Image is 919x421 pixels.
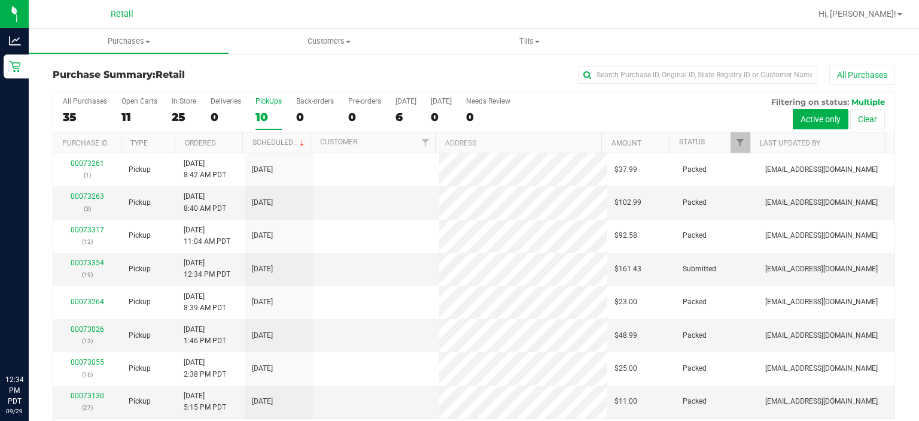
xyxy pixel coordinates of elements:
[765,396,878,407] span: [EMAIL_ADDRESS][DOMAIN_NAME]
[60,402,114,413] p: (27)
[172,110,196,124] div: 25
[129,230,151,241] span: Pickup
[121,97,157,105] div: Open Carts
[129,164,151,175] span: Pickup
[679,138,705,146] a: Status
[252,363,273,374] span: [DATE]
[614,363,637,374] span: $25.00
[60,269,114,280] p: (19)
[252,197,273,208] span: [DATE]
[129,396,151,407] span: Pickup
[683,164,707,175] span: Packed
[129,197,151,208] span: Pickup
[184,357,226,380] span: [DATE] 2:38 PM PDT
[129,330,151,341] span: Pickup
[252,164,273,175] span: [DATE]
[431,110,452,124] div: 0
[184,158,226,181] span: [DATE] 8:42 AM PDT
[614,230,637,241] span: $92.58
[252,296,273,308] span: [DATE]
[683,396,707,407] span: Packed
[71,226,104,234] a: 00073317
[71,159,104,168] a: 00073261
[829,65,895,85] button: All Purchases
[430,29,630,54] a: Tills
[29,29,229,54] a: Purchases
[765,330,878,341] span: [EMAIL_ADDRESS][DOMAIN_NAME]
[765,164,878,175] span: [EMAIL_ADDRESS][DOMAIN_NAME]
[578,66,817,84] input: Search Purchase ID, Original ID, State Registry ID or Customer Name...
[71,298,104,306] a: 00073264
[211,110,241,124] div: 0
[62,139,108,147] a: Purchase ID
[184,258,230,280] span: [DATE] 12:34 PM PDT
[129,296,151,308] span: Pickup
[5,407,23,416] p: 09/29
[614,197,641,208] span: $102.99
[252,396,273,407] span: [DATE]
[184,324,226,347] span: [DATE] 1:46 PM PDT
[850,109,885,129] button: Clear
[252,263,273,275] span: [DATE]
[760,139,820,147] a: Last Updated By
[121,110,157,124] div: 11
[184,191,226,214] span: [DATE] 8:40 AM PDT
[614,164,637,175] span: $37.99
[415,132,435,153] a: Filter
[466,110,510,124] div: 0
[252,138,307,147] a: Scheduled
[818,9,896,19] span: Hi, [PERSON_NAME]!
[395,97,416,105] div: [DATE]
[5,374,23,407] p: 12:34 PM PDT
[129,363,151,374] span: Pickup
[851,97,885,107] span: Multiple
[683,197,707,208] span: Packed
[60,335,114,347] p: (13)
[229,29,430,54] a: Customers
[348,97,381,105] div: Pre-orders
[129,263,151,275] span: Pickup
[12,325,48,361] iframe: Resource center
[466,97,510,105] div: Needs Review
[71,325,104,334] a: 00073026
[614,330,637,341] span: $48.99
[185,139,216,147] a: Ordered
[435,132,601,153] th: Address
[111,9,133,19] span: Retail
[683,263,716,275] span: Submitted
[63,97,107,105] div: All Purchases
[296,97,334,105] div: Back-orders
[430,36,629,47] span: Tills
[252,230,273,241] span: [DATE]
[252,330,273,341] span: [DATE]
[683,296,707,308] span: Packed
[731,132,750,153] a: Filter
[771,97,849,107] span: Filtering on status:
[71,192,104,201] a: 00073263
[793,109,848,129] button: Active only
[60,169,114,181] p: (1)
[765,363,878,374] span: [EMAIL_ADDRESS][DOMAIN_NAME]
[683,330,707,341] span: Packed
[614,396,637,407] span: $11.00
[296,110,334,124] div: 0
[431,97,452,105] div: [DATE]
[765,197,878,208] span: [EMAIL_ADDRESS][DOMAIN_NAME]
[130,139,148,147] a: Type
[184,225,230,247] span: [DATE] 11:04 AM PDT
[395,110,416,124] div: 6
[35,323,50,338] iframe: Resource center unread badge
[765,296,878,308] span: [EMAIL_ADDRESS][DOMAIN_NAME]
[255,97,282,105] div: PickUps
[614,263,641,275] span: $161.43
[29,36,229,47] span: Purchases
[53,69,333,80] h3: Purchase Summary:
[60,203,114,214] p: (3)
[71,259,104,267] a: 00073354
[320,138,357,146] a: Customer
[255,110,282,124] div: 10
[765,230,878,241] span: [EMAIL_ADDRESS][DOMAIN_NAME]
[71,358,104,367] a: 00073055
[9,60,21,72] inline-svg: Retail
[211,97,241,105] div: Deliveries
